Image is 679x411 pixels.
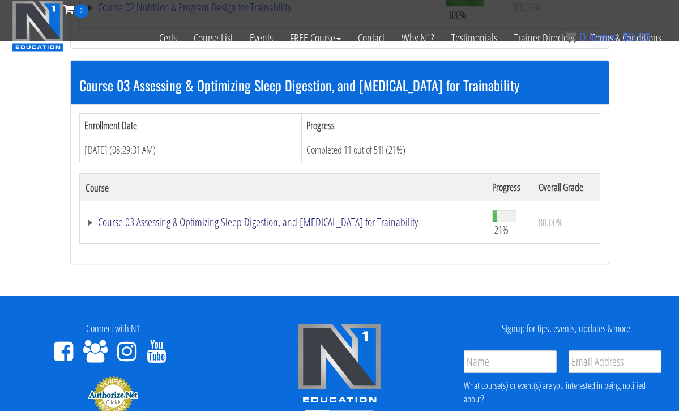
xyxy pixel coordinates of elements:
[301,138,600,162] td: Completed 11 out of 51! (21%)
[569,350,661,373] input: Email Address
[506,18,583,58] a: Trainer Directory
[464,350,557,373] input: Name
[281,18,349,58] a: FREE Course
[583,18,670,58] a: Terms & Conditions
[297,323,382,407] img: n1-edu-logo
[79,113,301,138] th: Enrollment Date
[151,18,185,58] a: Certs
[533,201,600,244] td: 80.00%
[86,217,481,228] a: Course 03 Assessing & Optimizing Sleep Digestion, and [MEDICAL_DATA] for Trainability
[443,18,506,58] a: Testimonials
[79,138,301,162] td: [DATE] (08:29:31 AM)
[565,31,651,43] a: 0 items: $0.00
[589,31,619,43] span: items:
[622,31,629,43] span: $
[349,18,393,58] a: Contact
[565,31,576,43] img: icon11.png
[8,323,218,334] h4: Connect with N1
[79,174,486,201] th: Course
[464,379,661,406] div: What course(s) or event(s) are you interested in being notified about?
[486,174,533,201] th: Progress
[461,323,671,334] h4: Signup for tips, events, updates & more
[12,1,63,52] img: n1-education
[63,1,88,16] a: 0
[301,113,600,138] th: Progress
[494,223,509,236] span: 21%
[622,31,651,43] bdi: 0.00
[74,4,88,18] span: 0
[393,18,443,58] a: Why N1?
[533,174,600,201] th: Overall Grade
[79,78,600,92] h3: Course 03 Assessing & Optimizing Sleep Digestion, and [MEDICAL_DATA] for Trainability
[185,18,241,58] a: Course List
[579,31,586,43] span: 0
[241,18,281,58] a: Events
